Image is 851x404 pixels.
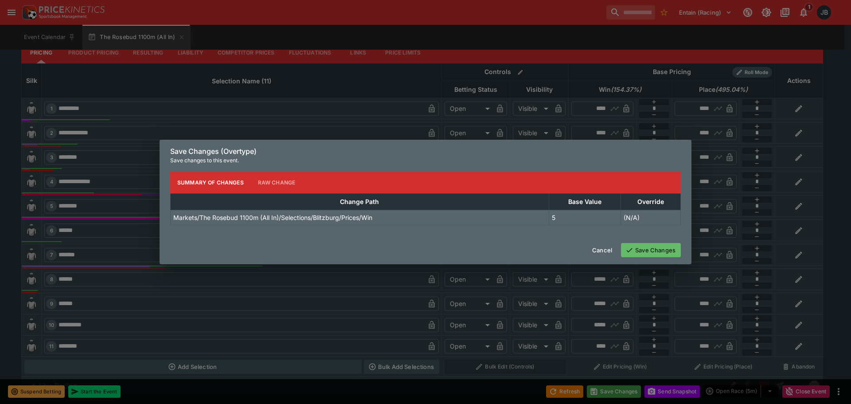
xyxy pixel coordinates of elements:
[170,147,681,156] h6: Save Changes (Overtype)
[170,156,681,165] p: Save changes to this event.
[621,193,681,210] th: Override
[251,172,303,193] button: Raw Change
[173,213,372,222] p: Markets/The Rosebud 1100m (All In)/Selections/Blitzburg/Prices/Win
[171,193,549,210] th: Change Path
[170,172,251,193] button: Summary of Changes
[587,243,617,257] button: Cancel
[549,193,621,210] th: Base Value
[621,210,681,225] td: (N/A)
[621,243,681,257] button: Save Changes
[549,210,621,225] td: 5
